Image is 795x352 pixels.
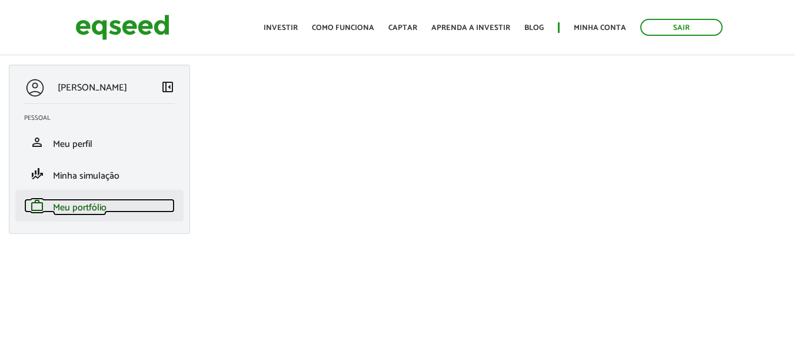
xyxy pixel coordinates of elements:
[24,167,175,181] a: finance_modeMinha simulação
[53,168,119,184] span: Minha simulação
[15,158,184,190] li: Minha simulação
[312,24,374,32] a: Como funciona
[264,24,298,32] a: Investir
[574,24,626,32] a: Minha conta
[15,190,184,222] li: Meu portfólio
[58,82,127,93] p: [PERSON_NAME]
[24,115,184,122] h2: Pessoal
[388,24,417,32] a: Captar
[30,199,44,213] span: work
[30,167,44,181] span: finance_mode
[431,24,510,32] a: Aprenda a investir
[15,126,184,158] li: Meu perfil
[24,135,175,149] a: personMeu perfil
[524,24,544,32] a: Blog
[75,12,169,43] img: EqSeed
[30,135,44,149] span: person
[161,80,175,94] span: left_panel_close
[161,80,175,96] a: Colapsar menu
[53,200,107,216] span: Meu portfólio
[53,136,92,152] span: Meu perfil
[640,19,723,36] a: Sair
[24,199,175,213] a: workMeu portfólio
